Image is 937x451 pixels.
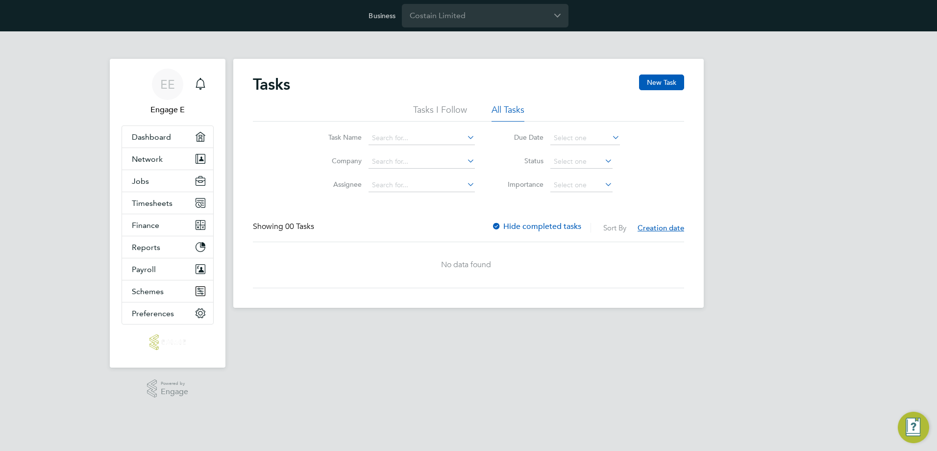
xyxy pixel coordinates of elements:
div: No data found [253,260,679,270]
button: Finance [122,214,213,236]
label: Due Date [499,133,543,142]
input: Search for... [369,155,475,169]
span: Network [132,154,163,164]
span: Timesheets [132,199,173,208]
li: Tasks I Follow [413,104,467,122]
button: Reports [122,236,213,258]
span: Reports [132,243,160,252]
input: Select one [550,155,613,169]
span: Jobs [132,176,149,186]
button: Schemes [122,280,213,302]
button: Engage Resource Center [898,412,929,443]
button: Timesheets [122,192,213,214]
label: Assignee [318,180,362,189]
button: Network [122,148,213,170]
div: Showing [253,222,316,232]
label: Hide completed tasks [492,222,581,231]
label: Business [369,11,395,20]
span: Powered by [161,379,188,388]
span: Finance [132,221,159,230]
h2: Tasks [253,75,290,94]
input: Search for... [369,131,475,145]
a: Powered byEngage [147,379,189,398]
nav: Main navigation [110,59,225,368]
label: Importance [499,180,543,189]
input: Search for... [369,178,475,192]
span: EE [160,78,175,91]
span: Preferences [132,309,174,318]
label: Sort By [603,223,626,232]
span: Creation date [638,223,684,232]
input: Select one [550,178,613,192]
label: Company [318,156,362,165]
a: Dashboard [122,126,213,148]
a: EEEngage E [122,69,214,116]
span: Engage [161,388,188,396]
button: Jobs [122,170,213,192]
span: Schemes [132,287,164,296]
button: Preferences [122,302,213,324]
img: costain-logo-retina.png [149,334,185,350]
span: Engage E [122,104,214,116]
a: Go to home page [122,334,214,350]
span: Payroll [132,265,156,274]
span: 00 Tasks [285,222,314,231]
input: Select one [550,131,620,145]
label: Status [499,156,543,165]
label: Task Name [318,133,362,142]
li: All Tasks [492,104,524,122]
button: New Task [639,75,684,90]
button: Payroll [122,258,213,280]
span: Dashboard [132,132,171,142]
